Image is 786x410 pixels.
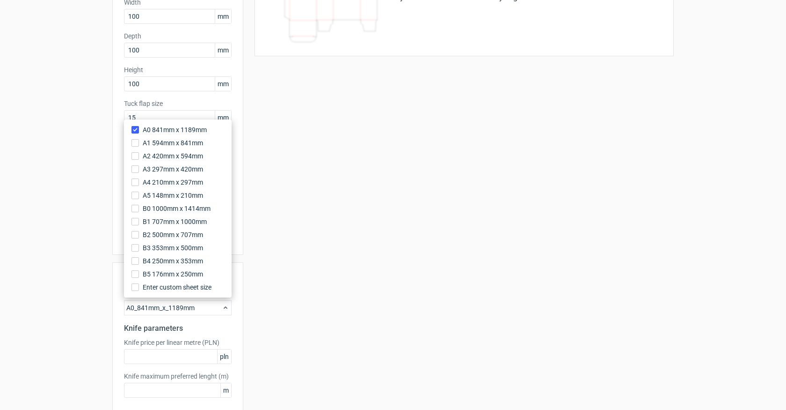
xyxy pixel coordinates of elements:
span: B0 1000mm x 1414mm [143,204,211,213]
span: mm [215,111,231,125]
span: mm [215,77,231,91]
span: A1 594mm x 841mm [143,138,203,148]
label: Knife price per linear metre (PLN) [124,338,232,347]
span: B5 176mm x 250mm [143,269,203,279]
span: A3 297mm x 420mm [143,164,203,174]
span: mm [215,9,231,23]
span: A5 148mm x 210mm [143,191,203,200]
span: A0 841mm x 1189mm [143,125,207,134]
h2: Knife parameters [124,323,232,334]
label: Knife maximum preferred lenght (m) [124,372,232,381]
div: A0_841mm_x_1189mm [124,300,232,315]
span: B3 353mm x 500mm [143,243,203,253]
label: Tuck flap size [124,99,232,108]
label: Height [124,65,232,75]
label: Depth [124,31,232,41]
span: Enter custom sheet size [143,283,211,292]
span: A2 420mm x 594mm [143,151,203,161]
span: B1 707mm x 1000mm [143,217,207,226]
span: mm [215,43,231,57]
span: m [220,383,231,397]
span: B4 250mm x 353mm [143,256,203,266]
span: A4 210mm x 297mm [143,178,203,187]
span: B2 500mm x 707mm [143,230,203,239]
span: pln [217,350,231,364]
